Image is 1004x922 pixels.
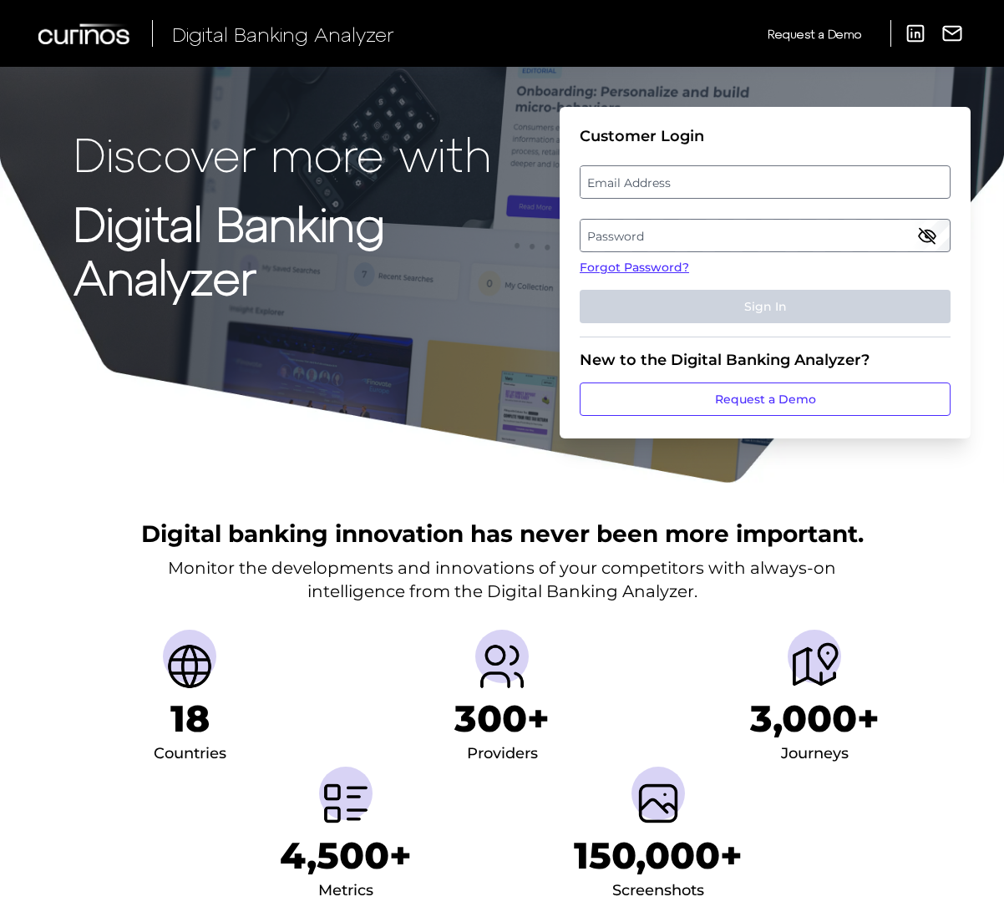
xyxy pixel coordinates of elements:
div: Providers [467,741,538,767]
label: Email Address [581,167,949,197]
img: Screenshots [631,777,685,830]
div: New to the Digital Banking Analyzer? [580,351,951,369]
p: Discover more with [74,127,553,180]
h1: 18 [170,697,210,741]
h1: 3,000+ [750,697,880,741]
label: Password [581,220,949,251]
div: Countries [154,741,226,767]
img: Providers [475,640,529,693]
img: Journeys [788,640,841,693]
img: Curinos [38,23,132,44]
h2: Digital banking innovation has never been more important. [141,518,864,550]
h1: 300+ [454,697,550,741]
div: Journeys [781,741,849,767]
span: Digital Banking Analyzer [172,22,394,46]
button: Sign In [580,290,951,323]
div: Screenshots [612,878,704,904]
div: Customer Login [580,127,951,145]
span: Request a Demo [768,27,861,41]
p: Monitor the developments and innovations of your competitors with always-on intelligence from the... [168,556,836,603]
img: Countries [163,640,216,693]
h1: 4,500+ [280,833,412,878]
a: Forgot Password? [580,259,951,276]
a: Request a Demo [768,20,861,48]
h1: 150,000+ [574,833,743,878]
a: Request a Demo [580,382,951,416]
img: Metrics [319,777,373,830]
strong: Digital Banking Analyzer [74,195,385,303]
div: Metrics [318,878,373,904]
